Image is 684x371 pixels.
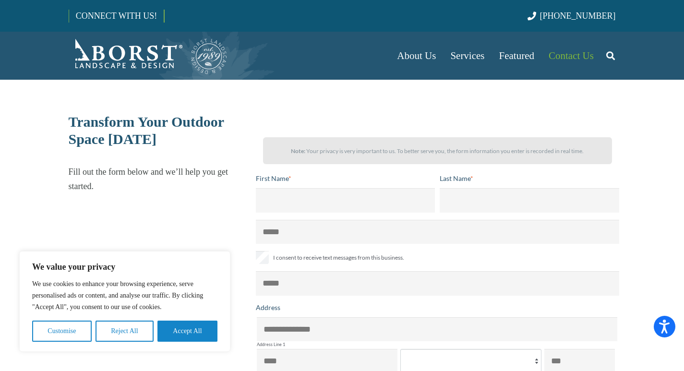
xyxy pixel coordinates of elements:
[69,36,228,75] a: Borst-Logo
[19,251,230,352] div: We value your privacy
[69,165,248,193] p: Fill out the form below and we’ll help you get started.
[273,252,404,263] span: I consent to receive text messages from this business.
[540,11,616,21] span: [PHONE_NUMBER]
[499,50,534,61] span: Featured
[272,144,603,158] p: Your privacy is very important to us. To better serve you, the form information you enter is reco...
[291,147,305,155] strong: Note:
[601,44,620,68] a: Search
[257,342,617,347] label: Address Line 1
[96,321,154,342] button: Reject All
[450,50,484,61] span: Services
[157,321,217,342] button: Accept All
[256,188,435,212] input: First Name*
[549,50,594,61] span: Contact Us
[256,303,280,311] span: Address
[32,261,217,273] p: We value your privacy
[390,32,443,80] a: About Us
[541,32,601,80] a: Contact Us
[440,174,470,182] span: Last Name
[69,114,224,147] span: Transform Your Outdoor Space [DATE]
[528,11,615,21] a: [PHONE_NUMBER]
[256,174,288,182] span: First Name
[397,50,436,61] span: About Us
[440,188,619,212] input: Last Name*
[32,278,217,313] p: We use cookies to enhance your browsing experience, serve personalised ads or content, and analys...
[69,4,164,27] a: CONNECT WITH US!
[492,32,541,80] a: Featured
[32,321,92,342] button: Customise
[256,251,269,264] input: I consent to receive text messages from this business.
[443,32,492,80] a: Services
